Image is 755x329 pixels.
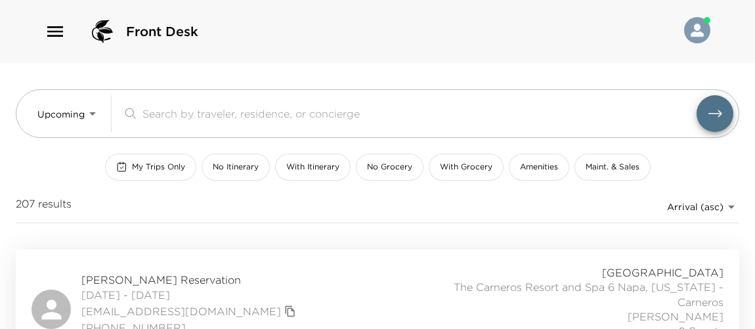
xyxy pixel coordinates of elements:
[356,154,423,181] button: No Grocery
[429,154,504,181] button: With Grocery
[105,154,196,181] button: My Trips Only
[16,196,72,217] span: 207 results
[126,22,198,41] span: Front Desk
[281,302,299,320] button: copy primary member email
[520,162,558,173] span: Amenities
[628,309,723,324] span: [PERSON_NAME]
[574,154,651,181] button: Maint. & Sales
[87,16,118,47] img: logo
[367,162,412,173] span: No Grocery
[667,201,723,213] span: Arrival (asc)
[440,162,492,173] span: With Grocery
[132,162,185,173] span: My Trips Only
[602,265,723,280] span: [GEOGRAPHIC_DATA]
[586,162,639,173] span: Maint. & Sales
[446,280,723,309] span: The Carneros Resort and Spa 6 Napa, [US_STATE] - Carneros
[213,162,259,173] span: No Itinerary
[81,288,299,302] span: [DATE] - [DATE]
[142,106,697,121] input: Search by traveler, residence, or concierge
[202,154,270,181] button: No Itinerary
[286,162,339,173] span: With Itinerary
[81,273,299,287] span: [PERSON_NAME] Reservation
[81,304,281,318] a: [EMAIL_ADDRESS][DOMAIN_NAME]
[684,17,710,43] img: User
[509,154,569,181] button: Amenities
[275,154,351,181] button: With Itinerary
[37,108,85,120] span: Upcoming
